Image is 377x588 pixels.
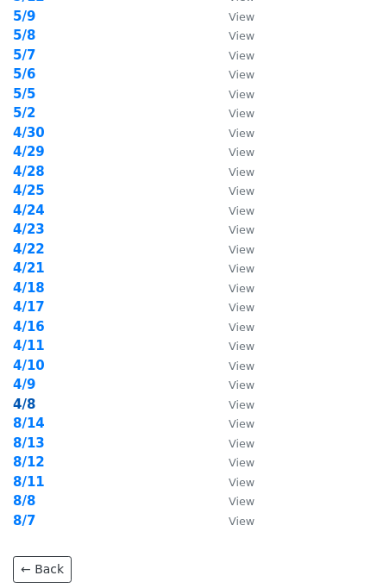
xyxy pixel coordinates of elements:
a: View [211,493,254,509]
small: View [229,321,254,334]
div: 聊天小工具 [291,505,377,588]
a: View [211,164,254,179]
a: 5/7 [13,47,35,63]
a: View [211,260,254,276]
a: 8/7 [13,513,35,529]
small: View [229,262,254,275]
a: View [211,513,254,529]
a: View [211,397,254,412]
small: View [229,166,254,178]
a: View [211,47,254,63]
a: 4/28 [13,164,45,179]
small: View [229,282,254,295]
a: 4/18 [13,280,45,296]
a: View [211,299,254,315]
small: View [229,10,254,23]
a: View [211,183,254,198]
small: View [229,68,254,81]
small: View [229,340,254,353]
a: View [211,338,254,353]
a: 4/25 [13,183,45,198]
a: View [211,319,254,335]
small: View [229,185,254,197]
a: 5/9 [13,9,35,24]
a: 4/21 [13,260,45,276]
a: View [211,86,254,102]
a: 5/8 [13,28,35,43]
a: View [211,416,254,431]
a: 4/29 [13,144,45,160]
strong: 4/9 [13,377,35,392]
small: View [229,49,254,62]
a: View [211,358,254,373]
a: 4/10 [13,358,45,373]
a: View [211,377,254,392]
small: View [229,398,254,411]
a: View [211,66,254,82]
small: View [229,437,254,450]
a: View [211,144,254,160]
a: 4/22 [13,241,45,257]
small: View [229,360,254,372]
small: View [229,29,254,42]
a: View [211,222,254,237]
a: 4/11 [13,338,45,353]
small: View [229,146,254,159]
a: 8/12 [13,454,45,470]
a: View [211,241,254,257]
small: View [229,127,254,140]
small: View [229,204,254,217]
iframe: Chat Widget [291,505,377,588]
a: View [211,474,254,490]
small: View [229,515,254,528]
a: 4/16 [13,319,45,335]
a: 8/11 [13,474,45,490]
a: 4/17 [13,299,45,315]
a: View [211,435,254,451]
a: 8/8 [13,493,35,509]
a: ← Back [13,556,72,583]
a: 5/5 [13,86,35,102]
small: View [229,495,254,508]
a: View [211,203,254,218]
a: 5/2 [13,105,35,121]
a: View [211,105,254,121]
small: View [229,88,254,101]
a: View [211,280,254,296]
a: View [211,9,254,24]
small: View [229,456,254,469]
a: 4/8 [13,397,35,412]
strong: 4/23 [13,222,45,237]
a: 4/30 [13,125,45,141]
a: 5/6 [13,66,35,82]
a: 8/14 [13,416,45,431]
a: View [211,125,254,141]
small: View [229,417,254,430]
a: 8/13 [13,435,45,451]
a: View [211,28,254,43]
small: View [229,107,254,120]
